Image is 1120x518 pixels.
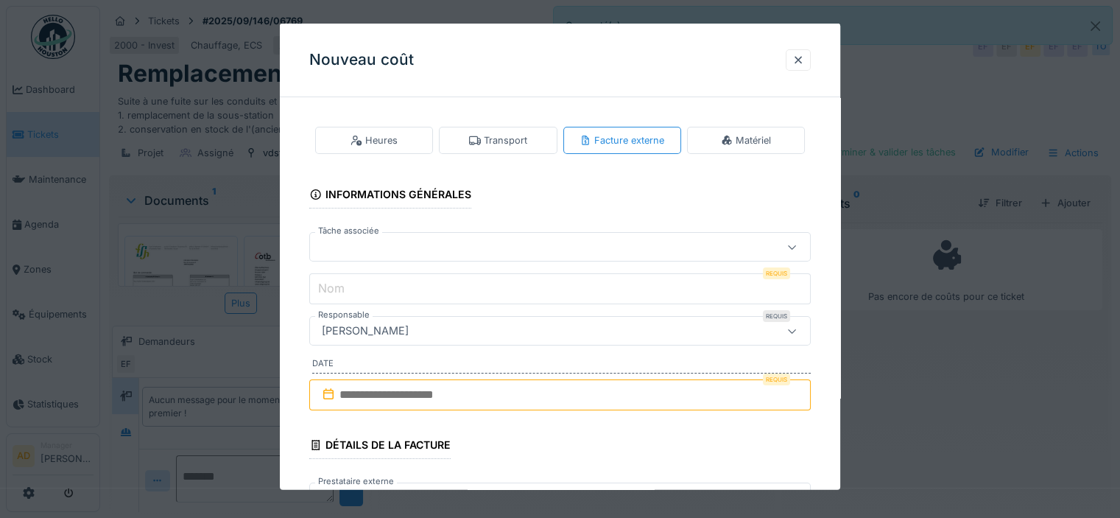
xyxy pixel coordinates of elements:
[309,51,414,69] h3: Nouveau coût
[763,310,790,322] div: Requis
[763,374,790,385] div: Requis
[351,133,398,147] div: Heures
[469,133,527,147] div: Transport
[721,133,771,147] div: Matériel
[312,357,811,374] label: Date
[580,133,664,147] div: Facture externe
[309,183,471,209] div: Informations générales
[315,225,382,237] label: Tâche associée
[315,475,397,488] label: Prestataire externe
[316,323,415,339] div: [PERSON_NAME]
[315,309,373,321] label: Responsable
[763,267,790,279] div: Requis
[309,434,451,459] div: Détails de la facture
[315,279,348,297] label: Nom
